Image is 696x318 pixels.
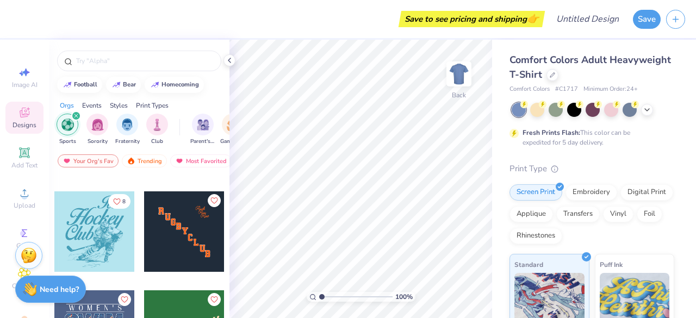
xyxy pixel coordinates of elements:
div: Styles [110,101,128,110]
span: Image AI [12,80,38,89]
div: homecoming [161,82,199,88]
span: Add Text [11,161,38,170]
span: 👉 [527,12,539,25]
div: filter for Sorority [86,114,108,146]
img: most_fav.gif [63,157,71,165]
div: Orgs [60,101,74,110]
span: # C1717 [555,85,578,94]
strong: Fresh Prints Flash: [523,128,580,137]
button: filter button [190,114,215,146]
div: Most Favorited [170,154,232,167]
span: Sports [59,138,76,146]
button: football [57,77,102,93]
button: filter button [86,114,108,146]
div: Vinyl [603,206,633,222]
div: football [74,82,97,88]
div: filter for Club [146,114,168,146]
span: 8 [122,199,126,204]
button: filter button [146,114,168,146]
span: Minimum Order: 24 + [583,85,638,94]
span: Comfort Colors Adult Heavyweight T-Shirt [509,53,671,81]
div: Foil [637,206,662,222]
img: Sports Image [61,119,74,131]
div: bear [123,82,136,88]
div: Transfers [556,206,600,222]
img: Club Image [151,119,163,131]
div: filter for Sports [57,114,78,146]
button: Save [633,10,661,29]
img: Parent's Weekend Image [197,119,209,131]
span: Puff Ink [600,259,623,270]
span: Comfort Colors [509,85,550,94]
button: Like [208,293,221,306]
span: 100 % [395,292,413,302]
img: Game Day Image [227,119,239,131]
span: Standard [514,259,543,270]
button: Like [108,194,130,209]
input: Try "Alpha" [75,55,214,66]
span: Upload [14,201,35,210]
img: most_fav.gif [175,157,184,165]
div: filter for Fraternity [115,114,140,146]
div: Screen Print [509,184,562,201]
button: homecoming [145,77,204,93]
button: filter button [220,114,245,146]
div: Applique [509,206,553,222]
img: trend_line.gif [63,82,72,88]
div: Events [82,101,102,110]
div: Digital Print [620,184,673,201]
strong: Need help? [40,284,79,295]
button: filter button [57,114,78,146]
button: filter button [115,114,140,146]
button: bear [106,77,141,93]
span: Parent's Weekend [190,138,215,146]
img: Fraternity Image [121,119,133,131]
span: Sorority [88,138,108,146]
button: Like [118,293,131,306]
img: Sorority Image [91,119,104,131]
button: Like [208,194,221,207]
span: Club [151,138,163,146]
img: trending.gif [127,157,135,165]
div: Embroidery [565,184,617,201]
input: Untitled Design [548,8,627,30]
div: This color can be expedited for 5 day delivery. [523,128,656,147]
div: Trending [122,154,167,167]
div: filter for Parent's Weekend [190,114,215,146]
span: Fraternity [115,138,140,146]
img: trend_line.gif [151,82,159,88]
img: Back [448,63,470,85]
div: Back [452,90,466,100]
div: Save to see pricing and shipping [401,11,542,27]
div: Print Type [509,163,674,175]
img: trend_line.gif [112,82,121,88]
div: Print Types [136,101,169,110]
div: Rhinestones [509,228,562,244]
div: filter for Game Day [220,114,245,146]
div: Your Org's Fav [58,154,119,167]
span: Clipart & logos [5,282,43,299]
span: Greek [16,241,33,250]
span: Designs [13,121,36,129]
span: Game Day [220,138,245,146]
